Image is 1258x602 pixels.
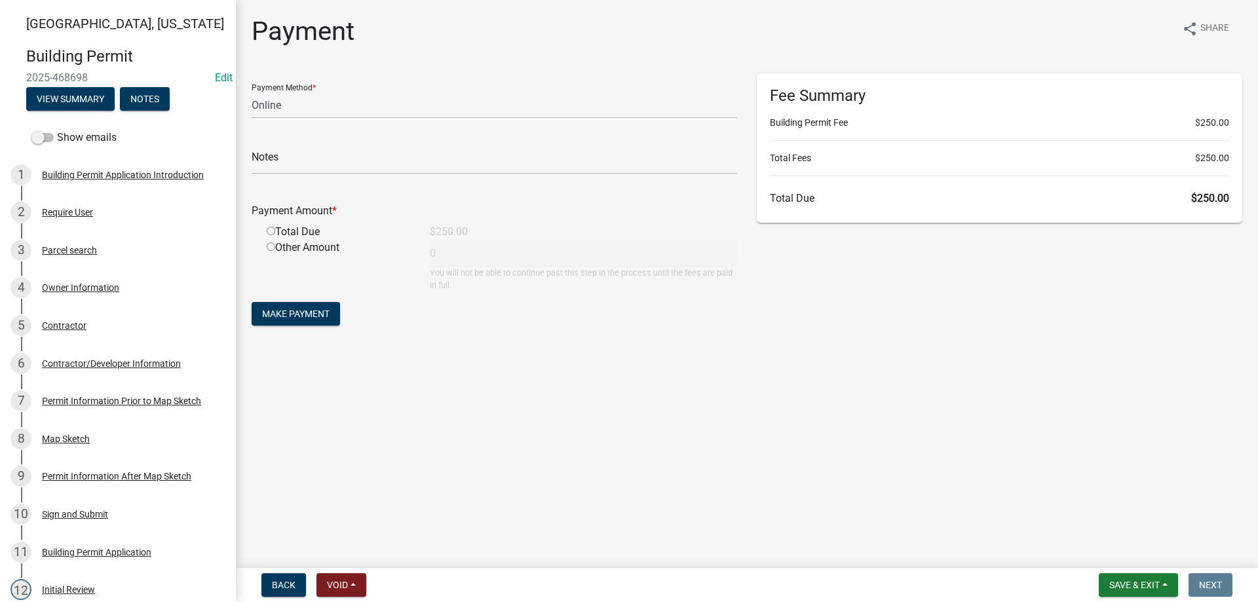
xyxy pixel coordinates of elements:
[1200,21,1229,37] span: Share
[42,396,201,405] div: Permit Information Prior to Map Sketch
[215,71,233,84] a: Edit
[42,510,108,519] div: Sign and Submit
[42,472,191,481] div: Permit Information After Map Sketch
[26,16,224,31] span: [GEOGRAPHIC_DATA], [US_STATE]
[42,170,204,179] div: Building Permit Application Introduction
[31,130,117,145] label: Show emails
[252,16,354,47] h1: Payment
[26,94,115,105] wm-modal-confirm: Summary
[10,202,31,223] div: 2
[316,573,366,597] button: Void
[272,580,295,590] span: Back
[327,580,348,590] span: Void
[120,87,170,111] button: Notes
[10,428,31,449] div: 8
[26,47,225,66] h4: Building Permit
[252,302,340,326] button: Make Payment
[120,94,170,105] wm-modal-confirm: Notes
[257,224,420,240] div: Total Due
[42,548,151,557] div: Building Permit Application
[10,504,31,525] div: 10
[26,87,115,111] button: View Summary
[261,573,306,597] button: Back
[257,240,420,292] div: Other Amount
[42,585,95,594] div: Initial Review
[10,240,31,261] div: 3
[10,542,31,563] div: 11
[10,579,31,600] div: 12
[10,353,31,374] div: 6
[242,203,747,219] div: Payment Amount
[770,151,1229,165] li: Total Fees
[42,283,119,292] div: Owner Information
[42,359,181,368] div: Contractor/Developer Information
[26,71,210,84] span: 2025-468698
[10,164,31,185] div: 1
[42,321,86,330] div: Contractor
[1191,192,1229,204] span: $250.00
[10,315,31,336] div: 5
[1099,573,1178,597] button: Save & Exit
[1199,580,1222,590] span: Next
[1195,116,1229,130] span: $250.00
[42,208,93,217] div: Require User
[10,277,31,298] div: 4
[10,466,31,487] div: 9
[1109,580,1160,590] span: Save & Exit
[42,246,97,255] div: Parcel search
[1182,21,1198,37] i: share
[215,71,233,84] wm-modal-confirm: Edit Application Number
[42,434,90,443] div: Map Sketch
[1195,151,1229,165] span: $250.00
[770,116,1229,130] li: Building Permit Fee
[262,309,330,319] span: Make Payment
[770,192,1229,204] h6: Total Due
[1189,573,1232,597] button: Next
[770,86,1229,105] h6: Fee Summary
[10,390,31,411] div: 7
[1172,16,1240,41] button: shareShare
